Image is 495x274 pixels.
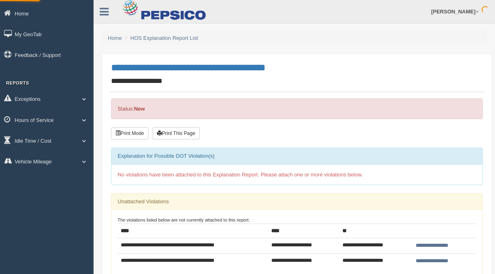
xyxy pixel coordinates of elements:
[118,172,363,178] span: No violations have been attached to this Explanation Report. Please attach one or more violations...
[111,194,482,210] div: Unattached Violations
[118,217,250,222] small: The violations listed below are not currently attached to this report:
[134,106,145,112] strong: New
[111,148,482,164] div: Explanation for Possible DOT Violation(s)
[108,35,122,41] a: Home
[111,127,148,139] button: Print Mode
[131,35,198,41] a: HOS Explanation Report List
[153,127,200,139] button: Print This Page
[111,98,483,119] div: Status:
